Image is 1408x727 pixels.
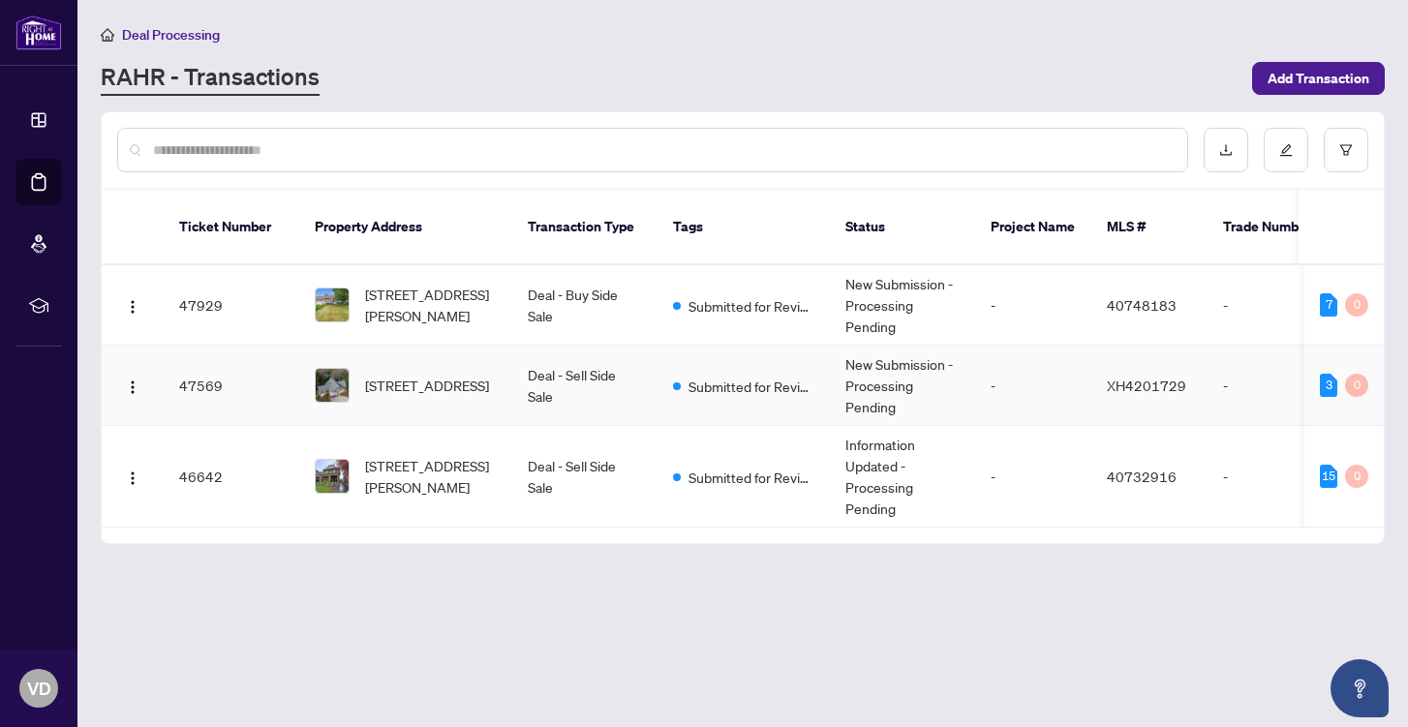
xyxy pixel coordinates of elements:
[830,190,975,265] th: Status
[1320,293,1337,317] div: 7
[117,289,148,320] button: Logo
[830,426,975,528] td: Information Updated - Processing Pending
[316,460,349,493] img: thumbnail-img
[164,346,299,426] td: 47569
[1268,63,1369,94] span: Add Transaction
[975,190,1091,265] th: Project Name
[316,369,349,402] img: thumbnail-img
[1208,190,1343,265] th: Trade Number
[117,370,148,401] button: Logo
[1204,128,1248,172] button: download
[1331,659,1389,717] button: Open asap
[1345,374,1368,397] div: 0
[1339,143,1353,157] span: filter
[1252,62,1385,95] button: Add Transaction
[975,426,1091,528] td: -
[125,379,140,395] img: Logo
[299,190,512,265] th: Property Address
[1320,465,1337,488] div: 15
[1279,143,1293,157] span: edit
[15,15,62,50] img: logo
[1264,128,1308,172] button: edit
[689,376,814,397] span: Submitted for Review
[1107,468,1177,485] span: 40732916
[1208,346,1343,426] td: -
[658,190,830,265] th: Tags
[1324,128,1368,172] button: filter
[512,265,658,346] td: Deal - Buy Side Sale
[101,28,114,42] span: home
[830,265,975,346] td: New Submission - Processing Pending
[122,26,220,44] span: Deal Processing
[975,346,1091,426] td: -
[316,288,349,321] img: thumbnail-img
[125,299,140,315] img: Logo
[164,190,299,265] th: Ticket Number
[512,190,658,265] th: Transaction Type
[164,426,299,528] td: 46642
[1345,293,1368,317] div: 0
[125,470,140,486] img: Logo
[365,284,497,326] span: [STREET_ADDRESS][PERSON_NAME]
[512,346,658,426] td: Deal - Sell Side Sale
[1107,296,1177,314] span: 40748183
[365,375,489,396] span: [STREET_ADDRESS]
[365,455,497,498] span: [STREET_ADDRESS][PERSON_NAME]
[689,295,814,317] span: Submitted for Review
[164,265,299,346] td: 47929
[1208,265,1343,346] td: -
[1107,377,1186,394] span: XH4201729
[512,426,658,528] td: Deal - Sell Side Sale
[117,461,148,492] button: Logo
[975,265,1091,346] td: -
[1219,143,1233,157] span: download
[1208,426,1343,528] td: -
[1320,374,1337,397] div: 3
[27,675,51,702] span: VD
[101,61,320,96] a: RAHR - Transactions
[1091,190,1208,265] th: MLS #
[830,346,975,426] td: New Submission - Processing Pending
[689,467,814,488] span: Submitted for Review
[1345,465,1368,488] div: 0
